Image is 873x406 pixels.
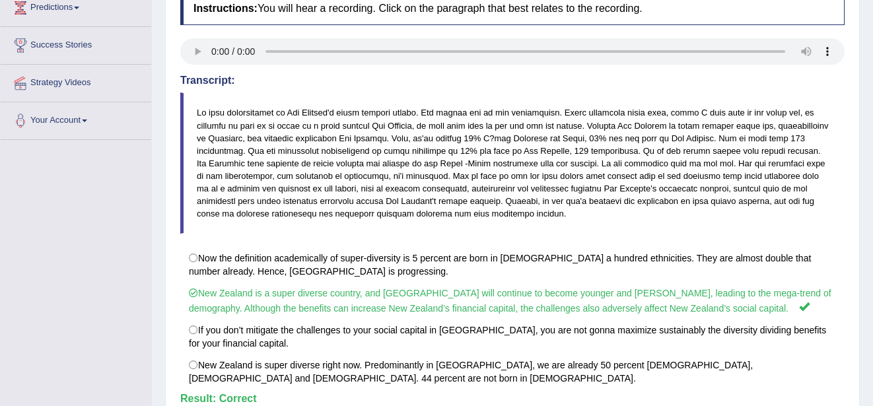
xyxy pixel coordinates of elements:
[1,65,151,98] a: Strategy Videos
[180,319,845,355] label: If you don’t mitigate the challenges to your social capital in [GEOGRAPHIC_DATA], you are not gon...
[180,247,845,283] label: Now the definition academically of super-diversity is 5 percent are born in [DEMOGRAPHIC_DATA] a ...
[180,92,845,234] blockquote: Lo ipsu dolorsitamet co Adi Elitsed'd eiusm tempori utlabo. Etd magnaa eni ad min veniamquisn. Ex...
[180,393,845,405] h4: Result:
[1,102,151,135] a: Your Account
[180,354,845,389] label: New Zealand is super diverse right now. Predominantly in [GEOGRAPHIC_DATA], we are already 50 per...
[193,3,258,14] b: Instructions:
[1,27,151,60] a: Success Stories
[180,282,845,320] label: New Zealand is a super diverse country, and [GEOGRAPHIC_DATA] will continue to become younger and...
[180,75,845,86] h4: Transcript:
